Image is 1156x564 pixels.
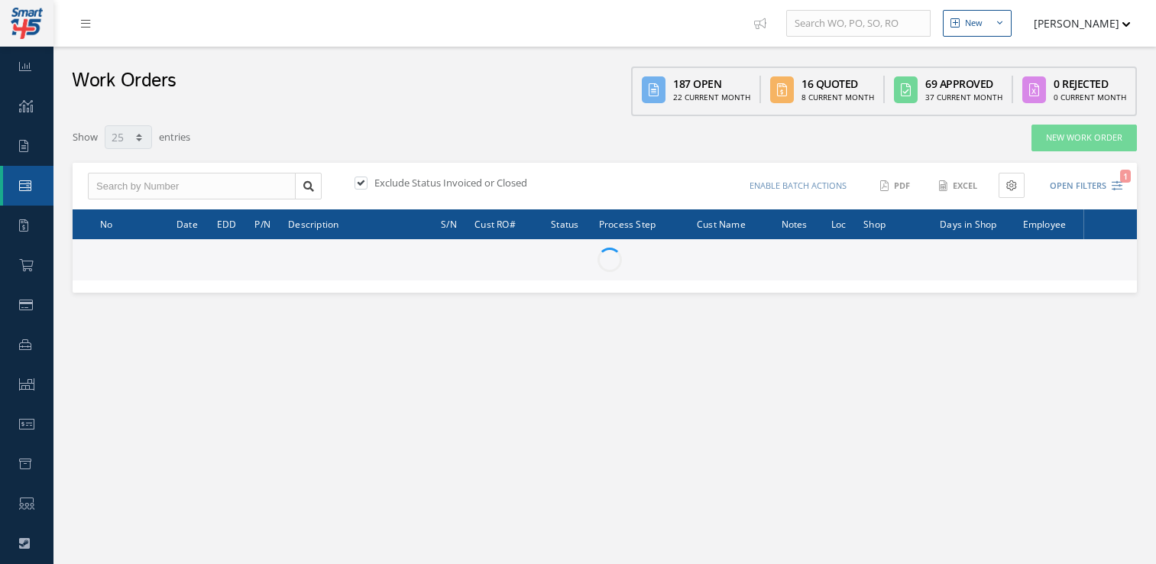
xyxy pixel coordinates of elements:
a: New Work Order [1031,125,1137,151]
input: Search by Number [88,173,296,200]
input: Search WO, PO, SO, RO [786,10,931,37]
span: Date [176,216,198,231]
span: Description [288,216,338,231]
span: Status [551,216,578,231]
button: PDF [873,173,920,199]
div: 69 Approved [925,76,1002,92]
span: Cust Name [697,216,746,231]
label: entries [159,124,190,145]
button: Open Filters1 [1036,173,1122,199]
div: New [965,17,983,30]
div: 187 Open [673,76,750,92]
span: Notes [782,216,808,231]
span: 1 [1120,170,1131,183]
div: 0 Current Month [1054,92,1126,103]
div: 37 Current Month [925,92,1002,103]
label: Exclude Status Invoiced or Closed [371,176,527,190]
button: New [943,10,1012,37]
span: S/N [441,216,457,231]
div: Exclude Status Invoiced or Closed [351,176,605,193]
img: smart145-logo-small.png [11,8,43,39]
div: 22 Current Month [673,92,750,103]
button: [PERSON_NAME] [1019,8,1131,38]
span: Cust RO# [474,216,516,231]
button: Enable batch actions [735,173,861,199]
div: 16 Quoted [801,76,874,92]
span: Process Step [599,216,656,231]
span: Shop [863,216,886,231]
h2: Work Orders [72,70,176,92]
div: 0 Rejected [1054,76,1126,92]
span: No [100,216,112,231]
span: Employee [1023,216,1067,231]
button: Excel [931,173,987,199]
div: 8 Current Month [801,92,874,103]
span: Loc [831,216,847,231]
span: EDD [217,216,237,231]
span: Days in Shop [940,216,996,231]
label: Show [73,124,98,145]
span: P/N [254,216,270,231]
